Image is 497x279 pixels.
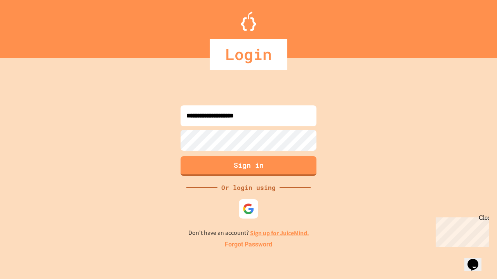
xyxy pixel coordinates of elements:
a: Forgot Password [225,240,272,249]
div: Or login using [217,183,280,192]
img: google-icon.svg [243,203,254,215]
button: Sign in [181,156,316,176]
div: Login [210,39,287,70]
p: Don't have an account? [188,228,309,238]
div: Chat with us now!Close [3,3,54,49]
iframe: chat widget [464,248,489,271]
img: Logo.svg [241,12,256,31]
iframe: chat widget [433,214,489,247]
a: Sign up for JuiceMind. [250,229,309,237]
